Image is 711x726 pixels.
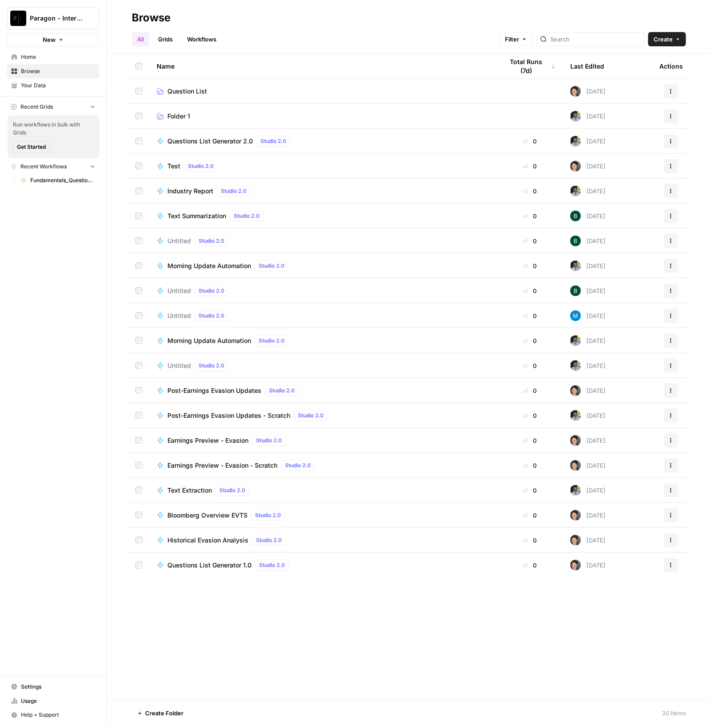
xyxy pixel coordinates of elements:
a: Fundamentals_Question List [16,173,99,188]
span: Settings [21,683,95,691]
span: Untitled [167,311,191,320]
a: TestStudio 2.0 [157,161,489,171]
img: qw00ik6ez51o8uf7vgx83yxyzow9 [570,560,581,571]
a: Historical Evasion AnalysisStudio 2.0 [157,535,489,546]
span: Studio 2.0 [199,312,224,320]
span: Studio 2.0 [255,511,281,519]
a: UntitledStudio 2.0 [157,236,489,246]
span: Recent Grids [20,103,53,111]
div: [DATE] [570,136,605,147]
div: 0 [504,511,556,520]
div: Actions [659,54,683,78]
span: Paragon - Internal Usage [30,14,84,23]
div: [DATE] [570,161,605,171]
span: Untitled [167,361,191,370]
a: UntitledStudio 2.0 [157,360,489,371]
div: [DATE] [570,385,605,396]
span: Browse [21,67,95,75]
button: Workspace: Paragon - Internal Usage [7,7,99,29]
span: Morning Update Automation [167,336,251,345]
span: Studio 2.0 [199,287,224,295]
a: Text ExtractionStudio 2.0 [157,485,489,496]
div: 0 [504,187,556,196]
a: Workflows [182,32,222,46]
div: [DATE] [570,410,605,421]
span: Bloomberg Overview EVTS [167,511,248,520]
div: [DATE] [570,111,605,122]
div: [DATE] [570,485,605,496]
span: Studio 2.0 [259,561,285,569]
span: Run workflows in bulk with Grids [13,121,94,137]
img: gzw0xrzbu4v14xxhgg72x2dyvnw7 [570,485,581,496]
span: Help + Support [21,711,95,719]
div: 0 [504,137,556,146]
img: qw00ik6ez51o8uf7vgx83yxyzow9 [570,460,581,471]
span: New [43,35,56,44]
span: Home [21,53,95,61]
span: Historical Evasion Analysis [167,536,248,545]
div: 0 [504,486,556,495]
a: All [132,32,149,46]
div: 0 [504,386,556,395]
div: [DATE] [570,335,605,346]
span: Questions List Generator 1.0 [167,561,252,570]
img: qw00ik6ez51o8uf7vgx83yxyzow9 [570,385,581,396]
img: c0rfybo51k26pugaisgq14w9tpxb [570,236,581,246]
button: Create [648,32,686,46]
img: qw00ik6ez51o8uf7vgx83yxyzow9 [570,435,581,446]
span: Studio 2.0 [285,461,311,469]
div: [DATE] [570,560,605,571]
div: Last Edited [570,54,604,78]
div: 0 [504,436,556,445]
div: 0 [504,261,556,270]
span: Post-Earnings Evasion Updates [167,386,261,395]
div: [DATE] [570,211,605,221]
img: gzw0xrzbu4v14xxhgg72x2dyvnw7 [570,111,581,122]
span: Studio 2.0 [221,187,247,195]
span: Studio 2.0 [256,436,282,445]
div: Name [157,54,489,78]
a: Industry ReportStudio 2.0 [157,186,489,196]
div: 0 [504,461,556,470]
div: 20 Items [662,709,686,718]
div: 0 [504,237,556,245]
div: 0 [504,361,556,370]
img: Paragon - Internal Usage Logo [10,10,26,26]
div: [DATE] [570,186,605,196]
span: Studio 2.0 [188,162,214,170]
span: Studio 2.0 [256,536,282,544]
a: Earnings Preview - EvasionStudio 2.0 [157,435,489,446]
div: [DATE] [570,261,605,271]
span: Usage [21,697,95,705]
span: Earnings Preview - Evasion [167,436,248,445]
div: 0 [504,286,556,295]
span: Studio 2.0 [219,486,245,494]
div: [DATE] [570,460,605,471]
a: Text SummarizationStudio 2.0 [157,211,489,221]
span: Recent Workflows [20,163,67,171]
span: Untitled [167,237,191,245]
a: Home [7,50,99,64]
div: Total Runs (7d) [504,54,556,78]
a: Questions List Generator 1.0Studio 2.0 [157,560,489,571]
input: Search [550,35,641,44]
span: Studio 2.0 [269,387,295,395]
span: Create Folder [145,709,183,718]
div: 0 [504,536,556,545]
img: qw00ik6ez51o8uf7vgx83yxyzow9 [570,510,581,521]
a: UntitledStudio 2.0 [157,286,489,296]
span: Studio 2.0 [199,237,224,245]
a: Folder 1 [157,112,489,121]
a: Morning Update AutomationStudio 2.0 [157,261,489,271]
div: [DATE] [570,86,605,97]
span: Morning Update Automation [167,261,251,270]
img: gzw0xrzbu4v14xxhgg72x2dyvnw7 [570,335,581,346]
img: gzw0xrzbu4v14xxhgg72x2dyvnw7 [570,261,581,271]
a: UntitledStudio 2.0 [157,310,489,321]
a: Question List [157,87,489,96]
a: Your Data [7,78,99,93]
span: Studio 2.0 [260,137,286,145]
span: Studio 2.0 [199,362,224,370]
button: Recent Grids [7,100,99,114]
img: gzw0xrzbu4v14xxhgg72x2dyvnw7 [570,410,581,421]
